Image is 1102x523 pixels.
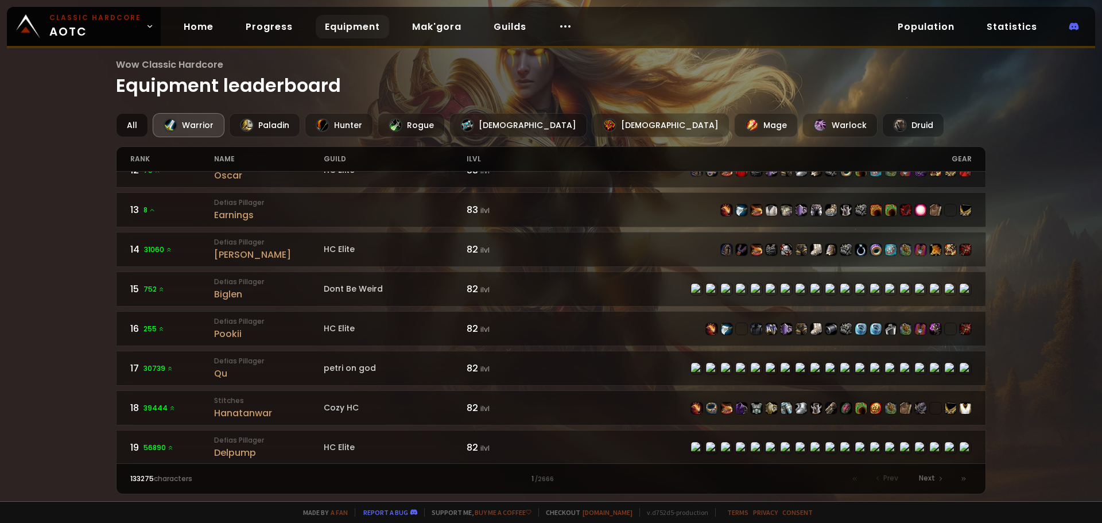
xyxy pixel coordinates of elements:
[825,244,837,255] img: item-22936
[467,401,551,415] div: 82
[324,243,467,255] div: HC Elite
[706,323,717,335] img: item-21329
[736,204,747,216] img: item-18404
[130,147,215,171] div: rank
[900,244,911,255] img: item-22954
[116,390,987,425] a: 1839444 StitchesHanatanwarCozy HC82 ilvlitem-21329item-23023item-21330item-4335item-21331item-224...
[960,244,971,255] img: item-22811
[467,440,551,455] div: 82
[900,204,911,216] img: item-21670
[840,244,852,255] img: item-21581
[214,327,324,341] div: Pookii
[116,430,987,465] a: 1956890 Defias PillagerDelpumpHC Elite82 ilvlitem-21329item-22732item-21330item-38item-21331item-...
[130,321,215,336] div: 16
[480,364,490,374] small: ilvl
[781,204,792,216] img: item-22416
[855,402,867,414] img: item-19384
[143,403,176,413] span: 39444
[467,361,551,375] div: 82
[915,402,926,414] img: item-23044
[781,244,792,255] img: item-23219
[885,323,897,335] img: item-20130
[480,324,490,334] small: ilvl
[915,323,926,335] img: item-23045
[324,402,467,414] div: Cozy HC
[721,204,732,216] img: item-21329
[930,402,941,414] img: item-21126
[825,204,837,216] img: item-22420
[592,113,730,137] div: [DEMOGRAPHIC_DATA]
[840,402,852,414] img: item-21601
[796,323,807,335] img: item-23068
[751,402,762,414] img: item-21331
[363,508,408,517] a: Report a bug
[639,508,708,517] span: v. d752d5 - production
[214,356,324,366] small: Defias Pillager
[900,402,911,414] img: item-21710
[143,443,174,453] span: 56890
[930,204,941,216] img: item-21710
[960,323,971,335] img: item-22811
[116,192,987,227] a: 138Defias PillagerEarnings83 ilvlitem-21329item-18404item-21330item-4334item-22416item-19137item-...
[802,113,878,137] div: Warlock
[214,168,324,183] div: Oscar
[49,13,141,23] small: Classic Hardcore
[214,445,324,460] div: Delpump
[144,245,172,255] span: 31060
[930,323,941,335] img: item-22988
[116,311,987,346] a: 16255 Defias PillagerPookiiHC Elite82 ilvlitem-21329item-18404item-22940item-4336item-22669item-1...
[870,204,882,216] img: item-21205
[960,402,971,414] img: item-5976
[214,406,324,420] div: Hanatanwar
[870,402,882,414] img: item-11815
[449,113,587,137] div: [DEMOGRAPHIC_DATA]
[130,401,215,415] div: 18
[721,244,732,255] img: item-19372
[116,232,987,267] a: 1431060 Defias Pillager[PERSON_NAME]HC Elite82 ilvlitem-19372item-21664item-21330item-23000item-2...
[484,15,536,38] a: Guilds
[736,244,747,255] img: item-21664
[324,441,467,454] div: HC Elite
[825,402,837,414] img: item-18823
[870,244,882,255] img: item-23038
[214,366,324,381] div: Qu
[945,402,956,414] img: item-21459
[781,402,792,414] img: item-21332
[840,204,852,216] img: item-22423
[116,272,987,307] a: 15752 Defias PillagerBiglenDont Be Weird82 ilvlitem-22418item-22732item-22419item-11840item-22416...
[796,402,807,414] img: item-21688
[721,323,732,335] img: item-18404
[130,440,215,455] div: 19
[324,283,467,295] div: Dont Be Weird
[229,113,300,137] div: Paladin
[480,245,490,255] small: ilvl
[883,473,898,483] span: Prev
[751,244,762,255] img: item-21330
[378,113,445,137] div: Rogue
[403,15,471,38] a: Mak'gora
[855,323,867,335] img: item-22707
[727,508,748,517] a: Terms
[214,197,324,208] small: Defias Pillager
[751,204,762,216] img: item-21330
[214,287,324,301] div: Biglen
[915,204,926,216] img: item-19341
[480,206,490,215] small: ilvl
[796,244,807,255] img: item-23068
[467,242,551,257] div: 82
[706,402,717,414] img: item-23023
[855,204,867,216] img: item-21581
[840,323,852,335] img: item-21581
[945,244,956,255] img: item-23014
[214,316,324,327] small: Defias Pillager
[919,473,935,483] span: Next
[736,402,747,414] img: item-4335
[467,282,551,296] div: 82
[214,435,324,445] small: Defias Pillager
[810,402,822,414] img: item-22423
[782,508,813,517] a: Consent
[810,323,822,335] img: item-19387
[305,113,373,137] div: Hunter
[885,244,897,255] img: item-23206
[753,508,778,517] a: Privacy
